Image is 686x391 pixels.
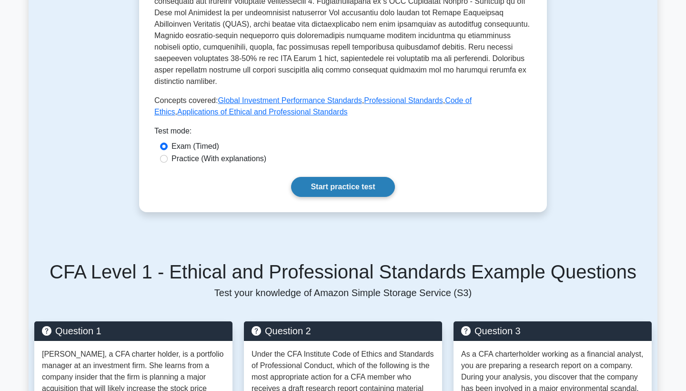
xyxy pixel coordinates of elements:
label: Exam (Timed) [171,141,219,152]
div: Test mode: [154,125,532,141]
h5: Question 2 [252,325,434,337]
h5: CFA Level 1 - Ethical and Professional Standards Example Questions [34,260,652,283]
h5: Question 3 [461,325,644,337]
a: Global Investment Performance Standards [218,96,362,104]
label: Practice (With explanations) [171,153,266,165]
h5: Question 1 [42,325,225,337]
a: Professional Standards [364,96,443,104]
p: Concepts covered: , , , [154,95,532,118]
a: Applications of Ethical and Professional Standards [177,108,348,116]
p: Test your knowledge of Amazon Simple Storage Service (S3) [34,287,652,298]
a: Start practice test [291,177,394,197]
